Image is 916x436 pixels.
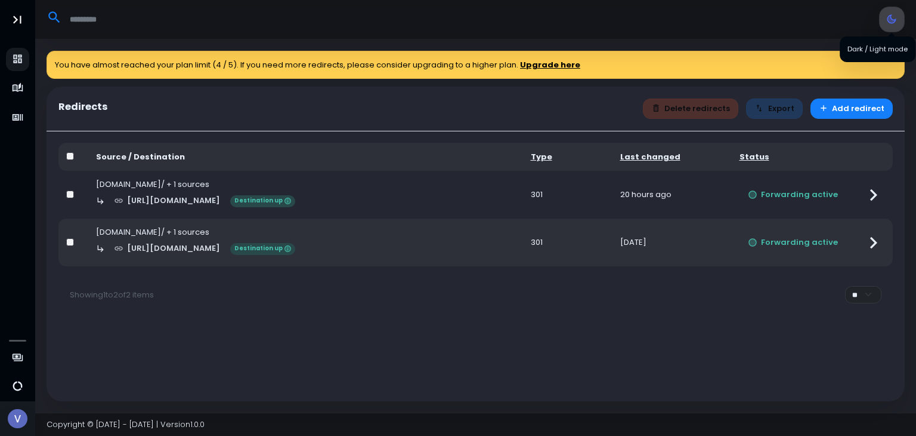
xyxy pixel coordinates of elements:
img: Avatar [8,409,27,429]
div: [DOMAIN_NAME]/ + 1 sources [96,226,515,238]
th: Status [732,143,855,171]
div: [DOMAIN_NAME]/ + 1 sources [96,179,515,191]
a: [URL][DOMAIN_NAME] [106,238,229,259]
select: Per [845,286,881,303]
span: Showing 1 to 2 of 2 items [70,289,154,300]
td: [DATE] [612,219,732,266]
div: You have almost reached your plan limit (4 / 5). If you need more redirects, please consider upgr... [47,51,905,79]
th: Source / Destination [88,143,523,171]
button: Toggle Aside [6,8,29,31]
th: Type [523,143,612,171]
button: Add redirect [810,99,893,119]
td: 301 [523,171,612,219]
span: Destination up [230,195,295,207]
div: Dark / Light mode [840,36,915,62]
h5: Redirects [58,101,108,113]
span: Destination up [230,243,295,255]
span: Copyright © [DATE] - [DATE] | Version 1.0.0 [47,419,205,430]
th: Last changed [612,143,732,171]
td: 301 [523,219,612,266]
td: 20 hours ago [612,171,732,219]
button: Forwarding active [739,185,847,205]
a: [URL][DOMAIN_NAME] [106,191,229,211]
button: Forwarding active [739,232,847,253]
a: Upgrade here [520,59,580,71]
